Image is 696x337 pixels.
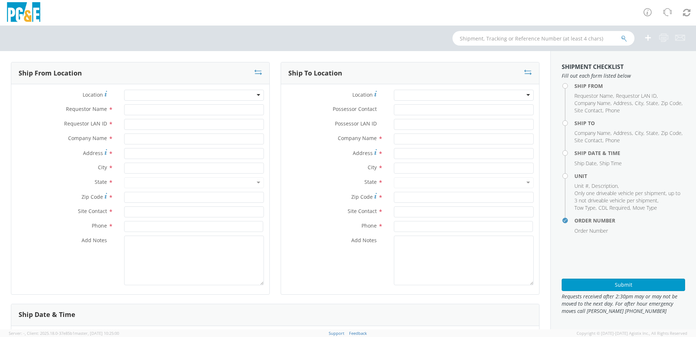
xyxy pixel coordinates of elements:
span: Possessor LAN ID [335,120,377,127]
strong: Shipment Checklist [562,63,624,71]
a: Feedback [349,330,367,336]
span: Phone [605,107,620,114]
span: Address [613,100,632,106]
span: Requestor Name [574,92,613,99]
span: Location [83,91,103,98]
input: Shipment, Tracking or Reference Number (at least 4 chars) [452,31,634,46]
span: master, [DATE] 10:25:00 [75,330,119,336]
span: Phone [605,137,620,144]
span: Zip Code [661,100,681,106]
span: State [95,178,107,185]
span: Site Contact [78,208,107,214]
span: Requestor LAN ID [616,92,657,99]
h4: Ship From [574,83,685,89]
h3: Ship To Location [288,70,342,77]
li: , [613,100,633,107]
span: Company Name [574,100,610,106]
li: , [646,129,659,137]
li: , [574,92,614,100]
span: Ship Time [600,160,622,167]
li: , [574,129,612,137]
span: Requests received after 2:30pm may or may not be moved to the next day. For after hour emergency ... [562,293,685,315]
li: , [574,100,612,107]
li: , [598,204,631,212]
span: CDL Required [598,204,630,211]
span: Tow Type [574,204,596,211]
li: , [574,160,598,167]
span: City [98,164,107,171]
img: pge-logo-06675f144f4cfa6a6814.png [5,2,42,24]
span: Client: 2025.18.0-37e85b1 [27,330,119,336]
span: Zip Code [351,193,373,200]
li: , [616,92,658,100]
li: , [661,129,683,137]
span: Site Contact [348,208,377,214]
h4: Ship Date & Time [574,150,685,156]
span: Fill out each form listed below [562,72,685,80]
span: Company Name [574,129,610,136]
a: Support [329,330,344,336]
li: , [613,129,633,137]
span: Copyright © [DATE]-[DATE] Agistix Inc., All Rights Reserved [577,330,687,336]
li: , [646,100,659,107]
span: Description [592,182,618,189]
span: Address [613,129,632,136]
li: , [574,204,597,212]
h4: Ship To [574,120,685,126]
span: Ship Date [574,160,597,167]
span: Zip Code [82,193,103,200]
span: City [368,164,377,171]
li: , [592,182,619,190]
span: State [646,129,658,136]
span: Company Name [338,135,377,142]
h4: Order Number [574,218,685,223]
li: , [574,182,590,190]
span: Order Number [574,227,608,234]
span: , [25,330,26,336]
span: Only one driveable vehicle per shipment, up to 3 not driveable vehicle per shipment [574,190,680,204]
span: Move Type [633,204,657,211]
span: Requestor Name [66,105,107,112]
li: , [574,137,604,144]
span: State [364,178,377,185]
span: Location [352,91,373,98]
span: Possessor Contact [333,105,377,112]
li: , [661,100,683,107]
span: State [646,100,658,106]
li: , [635,129,644,137]
button: Submit [562,279,685,291]
h4: Unit [574,173,685,179]
span: Phone [361,222,377,229]
span: City [635,129,643,136]
span: Address [83,150,103,156]
span: Requestor LAN ID [64,120,107,127]
span: Site Contact [574,107,602,114]
h3: Ship Date & Time [19,311,75,318]
li: , [574,107,604,114]
span: Server: - [9,330,26,336]
span: Zip Code [661,129,681,136]
span: Add Notes [351,237,377,244]
span: City [635,100,643,106]
li: , [574,190,683,204]
span: Unit # [574,182,589,189]
span: Site Contact [574,137,602,144]
h3: Ship From Location [19,70,82,77]
span: Phone [92,222,107,229]
span: Add Notes [82,237,107,244]
span: Address [353,150,373,156]
span: Company Name [68,135,107,142]
li: , [635,100,644,107]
